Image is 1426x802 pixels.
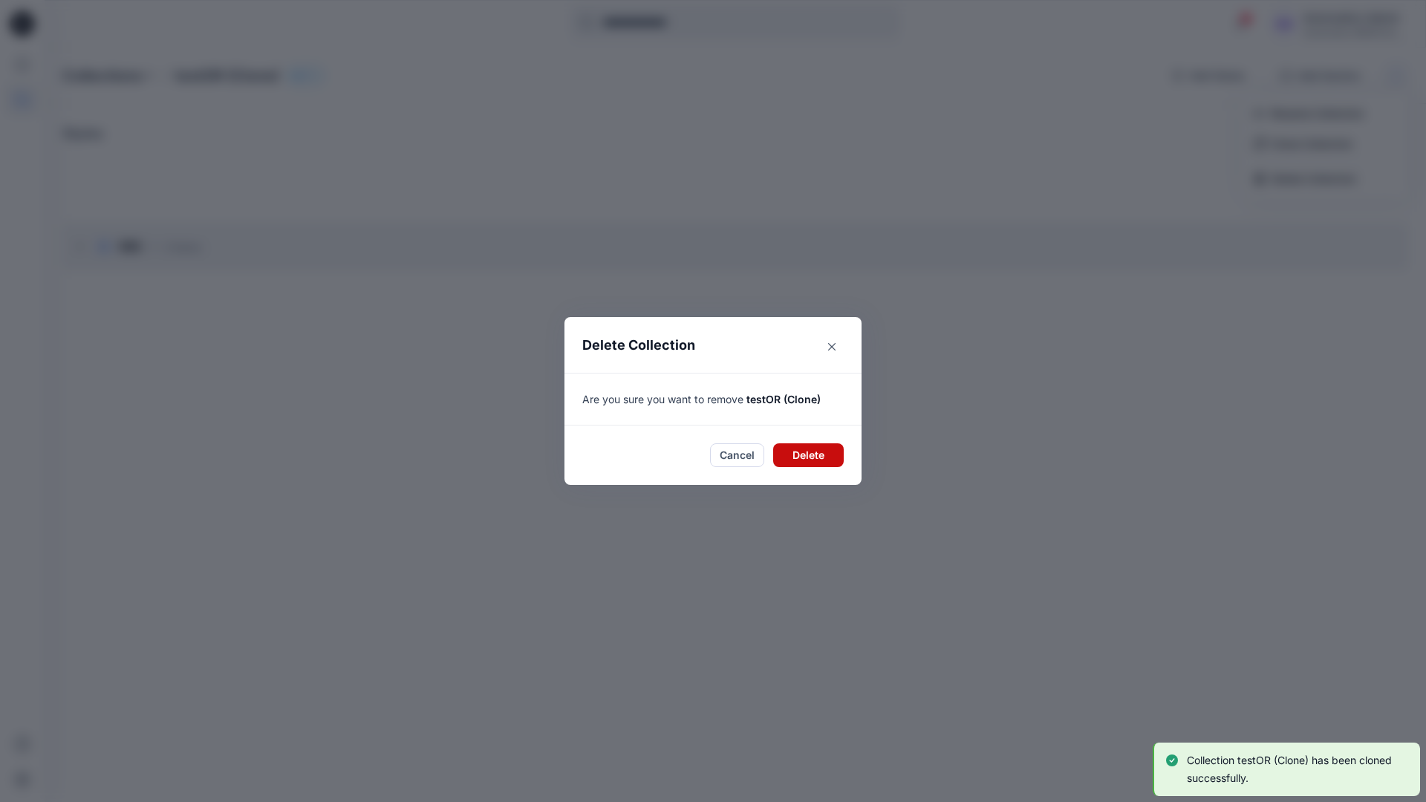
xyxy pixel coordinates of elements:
[820,335,844,359] button: Close
[582,391,844,407] p: Are you sure you want to remove
[710,443,764,467] button: Cancel
[1187,752,1405,787] p: Collection testOR (Clone) has been cloned successfully.
[746,393,821,405] span: testOR (Clone)
[773,443,844,467] button: Delete
[1147,737,1426,802] div: Notifications-bottom-right
[564,317,862,373] header: Delete Collection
